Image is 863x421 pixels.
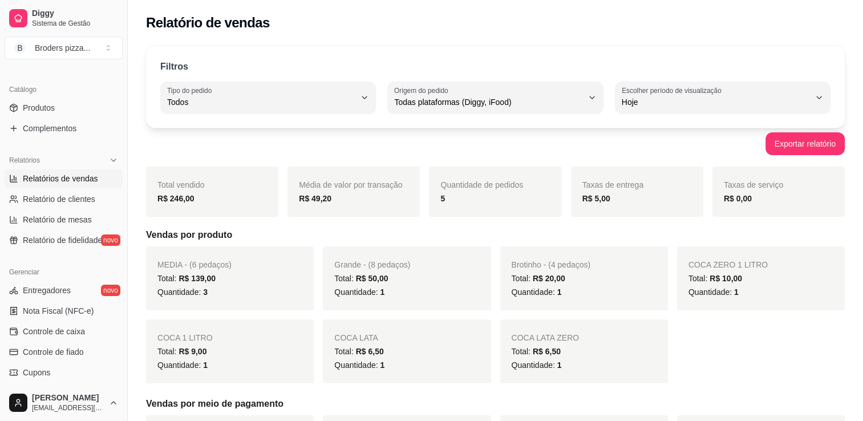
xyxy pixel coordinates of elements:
span: 1 [557,288,562,297]
h5: Vendas por produto [146,228,845,242]
span: Todas plataformas (Diggy, iFood) [394,96,582,108]
a: Clientes [5,384,123,402]
span: 1 [557,361,562,370]
a: Relatório de clientes [5,190,123,208]
div: Broders pizza ... [35,42,90,54]
span: Grande - (8 pedaços) [334,260,410,269]
h2: Relatório de vendas [146,14,270,32]
span: R$ 10,00 [710,274,742,283]
span: 3 [203,288,208,297]
span: R$ 6,50 [533,347,561,356]
h5: Vendas por meio de pagamento [146,397,845,411]
button: Escolher período de visualizaçãoHoje [615,82,830,114]
strong: R$ 246,00 [157,194,195,203]
span: Total: [512,347,561,356]
span: Relatório de fidelidade [23,234,102,246]
span: Quantidade: [157,361,208,370]
span: 1 [380,288,384,297]
span: Total: [157,274,216,283]
span: Total: [334,347,383,356]
span: COCA ZERO 1 LITRO [688,260,768,269]
a: Cupons [5,363,123,382]
p: Filtros [160,60,188,74]
span: R$ 20,00 [533,274,565,283]
span: Produtos [23,102,55,114]
span: Taxas de serviço [724,180,783,189]
label: Origem do pedido [394,86,452,95]
span: Quantidade: [512,361,562,370]
span: Taxas de entrega [582,180,643,189]
span: Complementos [23,123,76,134]
span: Sistema de Gestão [32,19,118,28]
span: Controle de caixa [23,326,85,337]
span: MEDIA - (6 pedaços) [157,260,232,269]
a: Produtos [5,99,123,117]
span: Controle de fiado [23,346,84,358]
span: 1 [734,288,739,297]
button: Exportar relatório [765,132,845,155]
label: Escolher período de visualização [622,86,725,95]
span: Quantidade de pedidos [440,180,523,189]
strong: R$ 5,00 [582,194,610,203]
span: COCA LATA [334,333,378,342]
span: [EMAIL_ADDRESS][DOMAIN_NAME] [32,403,104,412]
label: Tipo do pedido [167,86,216,95]
a: Entregadoresnovo [5,281,123,299]
span: Total: [157,347,206,356]
span: R$ 9,00 [179,347,206,356]
span: Cupons [23,367,50,378]
span: 1 [203,361,208,370]
span: Relatório de mesas [23,214,92,225]
button: Tipo do pedidoTodos [160,82,376,114]
span: Entregadores [23,285,71,296]
a: DiggySistema de Gestão [5,5,123,32]
div: Catálogo [5,80,123,99]
span: Quantidade: [512,288,562,297]
span: Diggy [32,9,118,19]
span: COCA LATA ZERO [512,333,580,342]
a: Nota Fiscal (NFC-e) [5,302,123,320]
span: Quantidade: [334,361,384,370]
button: [PERSON_NAME][EMAIL_ADDRESS][DOMAIN_NAME] [5,389,123,416]
span: R$ 50,00 [356,274,388,283]
span: R$ 6,50 [356,347,384,356]
span: 1 [380,361,384,370]
span: Quantidade: [157,288,208,297]
span: [PERSON_NAME] [32,393,104,403]
span: Total: [688,274,742,283]
span: COCA 1 LITRO [157,333,212,342]
span: Total: [334,274,388,283]
div: Gerenciar [5,263,123,281]
a: Relatório de fidelidadenovo [5,231,123,249]
span: Todos [167,96,355,108]
span: Quantidade: [688,288,739,297]
a: Controle de fiado [5,343,123,361]
button: Origem do pedidoTodas plataformas (Diggy, iFood) [387,82,603,114]
strong: R$ 49,20 [299,194,331,203]
button: Select a team [5,37,123,59]
span: Quantidade: [334,288,384,297]
span: R$ 139,00 [179,274,216,283]
strong: R$ 0,00 [724,194,752,203]
strong: 5 [440,194,445,203]
span: Relatórios [9,156,40,165]
a: Relatório de mesas [5,211,123,229]
span: Relatório de clientes [23,193,95,205]
span: B [14,42,26,54]
span: Brotinho - (4 pedaços) [512,260,591,269]
span: Relatórios de vendas [23,173,98,184]
span: Média de valor por transação [299,180,402,189]
a: Relatórios de vendas [5,169,123,188]
span: Total vendido [157,180,205,189]
a: Complementos [5,119,123,137]
span: Total: [512,274,565,283]
span: Nota Fiscal (NFC-e) [23,305,94,317]
a: Controle de caixa [5,322,123,341]
span: Hoje [622,96,810,108]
